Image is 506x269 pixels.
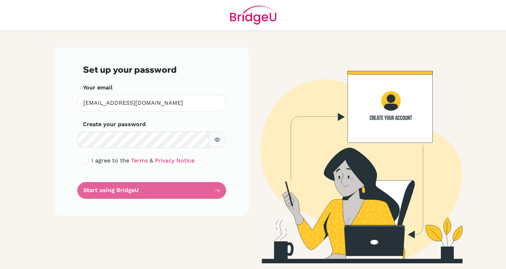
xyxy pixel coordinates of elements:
[83,64,220,75] h3: Set up your password
[155,157,194,164] a: Privacy Notice
[92,157,129,164] span: I agree to the
[77,95,226,112] input: Insert your email*
[83,120,146,129] label: Create your password
[150,157,153,164] span: &
[131,157,148,164] a: Terms
[83,83,113,92] label: Your email
[460,248,499,265] iframe: Opens a widget where you can find more information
